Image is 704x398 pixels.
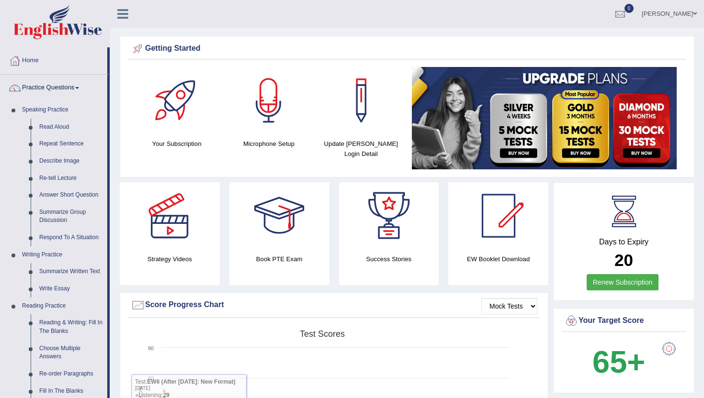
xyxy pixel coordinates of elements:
a: Re-order Paragraphs [35,365,107,383]
a: Renew Subscription [587,274,659,290]
a: Re-tell Lecture [35,170,107,187]
h4: Days to Expiry [564,238,683,246]
b: 20 [614,251,633,269]
div: Getting Started [131,42,683,56]
div: Score Progress Chart [131,298,537,312]
div: Your Target Score [564,314,683,328]
span: 0 [625,4,634,13]
a: Respond To A Situation [35,229,107,246]
img: small5.jpg [412,67,677,169]
a: Answer Short Question [35,187,107,204]
a: Summarize Written Text [35,263,107,280]
a: Choose Multiple Answers [35,340,107,365]
a: Writing Practice [18,246,107,264]
h4: Your Subscription [136,139,218,149]
a: Reading & Writing: Fill In The Blanks [35,314,107,340]
h4: Microphone Setup [227,139,310,149]
a: Reading Practice [18,298,107,315]
a: Write Essay [35,280,107,298]
h4: Success Stories [339,254,439,264]
a: Summarize Group Discussion [35,204,107,229]
a: Describe Image [35,153,107,170]
h4: EW Booklet Download [448,254,548,264]
a: Practice Questions [0,75,107,99]
h4: Update [PERSON_NAME] Login Detail [320,139,402,159]
h4: Strategy Videos [120,254,220,264]
b: 65+ [592,344,645,379]
a: Repeat Sentence [35,135,107,153]
a: Home [0,47,107,71]
text: 60 [148,376,154,381]
a: Speaking Practice [18,101,107,119]
h4: Book PTE Exam [229,254,329,264]
text: 90 [148,345,154,351]
a: Read Aloud [35,119,107,136]
tspan: Test scores [300,329,345,339]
